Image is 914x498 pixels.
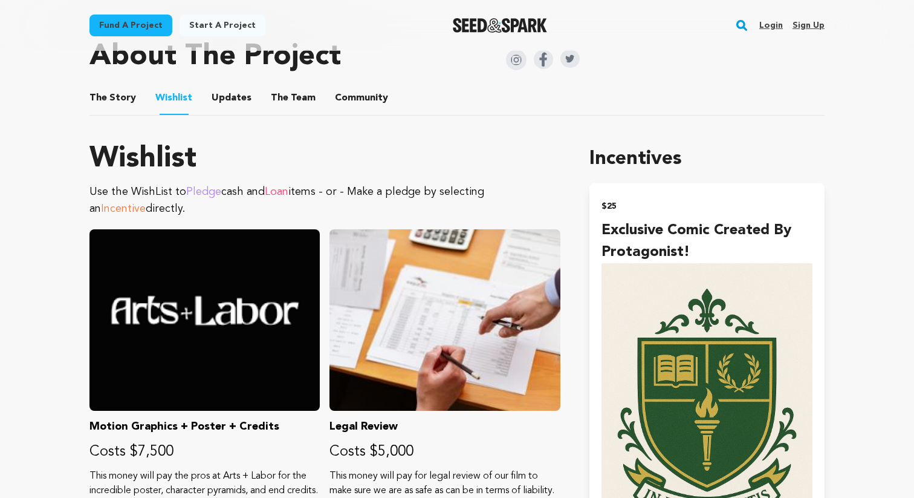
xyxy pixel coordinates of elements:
[560,50,580,68] img: Seed&Spark Twitter Icon
[453,18,548,33] img: Seed&Spark Logo Dark Mode
[335,91,388,105] span: Community
[759,16,783,35] a: Login
[601,198,812,215] h2: $25
[506,50,527,70] img: Seed&Spark Instagram Icon
[589,145,825,174] h1: Incentives
[329,418,560,435] p: Legal Review
[89,183,560,217] p: Use the WishList to cash and items - or - Make a pledge by selecting an directly.
[329,469,560,498] p: This money will pay for legal review of our film to make sure we are as safe as can be in terms o...
[89,145,560,174] h1: Wishlist
[453,18,548,33] a: Seed&Spark Homepage
[271,91,316,105] span: Team
[89,15,172,36] a: Fund a project
[265,186,288,197] span: Loan
[89,91,136,105] span: Story
[271,91,288,105] span: The
[792,16,825,35] a: Sign up
[89,442,320,462] p: Costs $7,500
[534,50,553,69] img: Seed&Spark Facebook Icon
[101,203,146,214] span: Incentive
[601,220,812,263] h4: Exclusive Comic Created by Protagonist!
[212,91,251,105] span: Updates
[89,418,320,435] p: Motion Graphics + Poster + Credits
[89,469,320,498] p: This money will pay the pros at Arts + Labor for the incredible poster, character pyramids, and e...
[155,91,192,105] span: Wishlist
[89,42,341,71] h1: About The Project
[89,91,107,105] span: The
[180,15,265,36] a: Start a project
[186,186,221,197] span: Pledge
[329,442,560,462] p: Costs $5,000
